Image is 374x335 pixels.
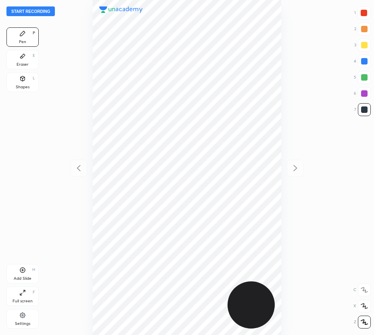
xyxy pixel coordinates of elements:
[16,85,29,89] div: Shapes
[15,322,30,326] div: Settings
[17,62,29,67] div: Eraser
[354,71,371,84] div: 5
[353,300,371,312] div: X
[353,283,371,296] div: C
[354,55,371,68] div: 4
[32,268,35,272] div: H
[354,103,371,116] div: 7
[33,54,35,58] div: E
[354,6,370,19] div: 1
[99,6,143,13] img: logo.38c385cc.svg
[19,40,26,44] div: Pen
[14,277,31,281] div: Add Slide
[354,316,371,329] div: Z
[6,6,55,16] button: Start recording
[33,31,35,35] div: P
[33,76,35,80] div: L
[13,299,33,303] div: Full screen
[33,290,35,294] div: F
[354,39,371,52] div: 3
[354,23,371,35] div: 2
[354,87,371,100] div: 6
